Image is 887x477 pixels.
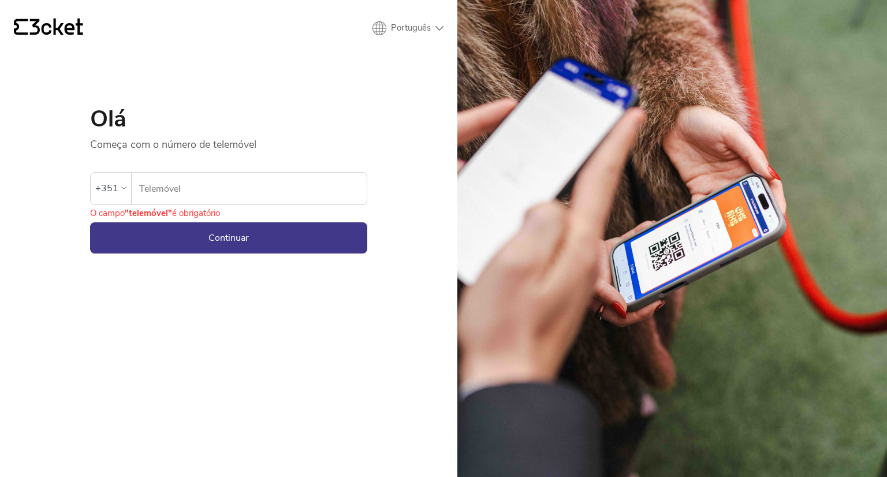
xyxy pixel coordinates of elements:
a: {' '} [14,18,83,38]
div: O campo é obrigatório [90,207,220,219]
h1: Olá [90,107,367,131]
p: Começa com o número de telemóvel [90,131,367,151]
input: Telemóvel [139,173,367,204]
div: +351 [95,180,118,197]
button: Continuar [90,222,367,254]
b: "telemóvel" [125,207,172,219]
g: {' '} [14,19,28,35]
label: Telemóvel [132,173,367,205]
